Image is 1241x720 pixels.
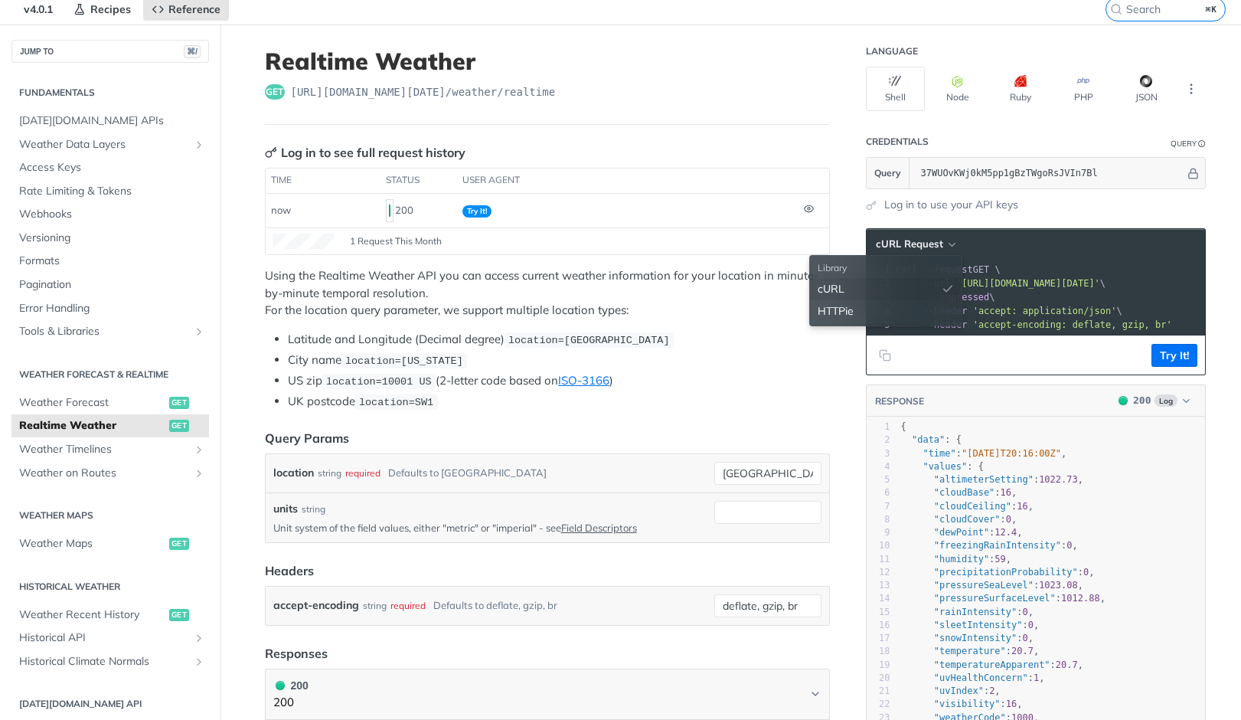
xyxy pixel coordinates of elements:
div: 17 [867,632,890,645]
th: time [266,169,380,193]
div: 7 [867,500,890,513]
span: { [901,421,906,432]
a: Weather Recent Historyget [11,604,209,627]
span: 16 [1006,699,1017,709]
div: 4 [867,460,890,473]
a: Weather TimelinesShow subpages for Weather Timelines [11,438,209,461]
span: "time" [923,448,955,459]
a: Field Descriptors [561,522,637,534]
th: status [380,169,457,193]
a: Webhooks [11,203,209,226]
svg: Search [1110,3,1122,15]
h1: Realtime Weather [265,47,830,75]
span: 1012.88 [1061,593,1100,604]
button: JSON [1117,67,1176,111]
span: 0 [1022,607,1027,617]
span: Versioning [19,231,205,246]
span: Try It! [462,205,492,218]
span: ⌘/ [184,45,201,58]
span: '[URL][DOMAIN_NAME][DATE]' [956,278,1100,289]
label: location [273,462,314,484]
span: get [169,397,189,409]
button: More Languages [1180,77,1203,100]
div: 5 [867,473,890,486]
div: 22 [867,698,890,711]
span: "pressureSeaLevel" [934,580,1034,591]
span: 0 [1066,540,1072,551]
div: Language [866,45,918,57]
svg: More ellipsis [1184,82,1198,96]
span: 20.7 [1056,659,1078,670]
span: : , [901,646,1040,656]
span: cURL Request [876,237,943,250]
button: Show subpages for Historical API [193,632,205,644]
a: Pagination [11,273,209,296]
span: Log [1154,394,1177,407]
div: Defaults to [GEOGRAPHIC_DATA] [388,462,547,484]
h2: [DATE][DOMAIN_NAME] API [11,697,209,711]
span: Formats [19,254,205,269]
a: Formats [11,250,209,273]
span: Webhooks [19,207,205,222]
span: Pagination [19,277,205,293]
span: 20.7 [1011,646,1034,656]
span: 200 [389,205,390,217]
a: Rate Limiting & Tokens [11,180,209,203]
span: : , [901,699,1023,709]
p: 200 [273,694,309,712]
kbd: ⌘K [1202,2,1221,17]
span: Query [874,166,901,180]
span: "cloudBase" [934,487,994,498]
span: Rate Limiting & Tokens [19,184,205,199]
span: 1023.08 [1039,580,1078,591]
span: : , [901,567,1095,578]
span: Realtime Weather [19,418,165,434]
div: 9 [867,526,890,539]
span: "rainIntensity" [934,607,1017,617]
span: Error Handling [19,301,205,316]
span: "freezingRainIntensity" [934,540,1061,551]
span: "visibility" [934,699,1001,709]
div: 16 [867,619,890,632]
span: "temperatureApparent" [934,659,1050,670]
a: Weather Mapsget [11,532,209,555]
button: Node [929,67,988,111]
span: 16 [1001,487,1011,498]
span: 1 [1034,673,1039,683]
div: 10 [867,539,890,552]
span: location=[GEOGRAPHIC_DATA] [508,335,670,346]
span: https://api.tomorrow.io/v4/weather/realtime [291,84,556,100]
span: Historical API [19,630,189,646]
span: Weather Forecast [19,395,165,411]
div: 14 [867,592,890,605]
div: Log in to see full request history [265,143,465,162]
span: : , [901,527,1023,538]
span: "uvHealthConcern" [934,673,1028,683]
span: : , [901,501,1034,512]
span: 0 [1028,620,1034,630]
div: 18 [867,645,890,658]
div: 13 [867,579,890,592]
a: Historical APIShow subpages for Historical API [11,627,209,650]
a: ISO-3166 [558,373,609,388]
span: "snowIntensity" [934,633,1017,643]
span: 1 Request This Month [350,234,442,248]
a: Weather on RoutesShow subpages for Weather on Routes [11,462,209,485]
span: 'accept-encoding: deflate, gzip, br' [973,319,1172,330]
span: 200 [276,681,285,690]
span: : , [901,686,1001,696]
span: : , [901,659,1084,670]
span: "temperature" [934,646,1006,656]
span: 12.4 [994,527,1017,538]
span: 'accept: application/json' [973,306,1117,316]
span: "cloudCover" [934,514,1001,525]
span: : , [901,448,1067,459]
span: : , [901,540,1078,551]
button: Show subpages for Tools & Libraries [193,326,205,338]
div: 11 [867,553,890,566]
div: QueryInformation [1171,138,1206,149]
span: 59 [994,554,1005,565]
label: units [273,501,298,517]
span: Weather Data Layers [19,137,189,152]
div: 8 [867,513,890,526]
